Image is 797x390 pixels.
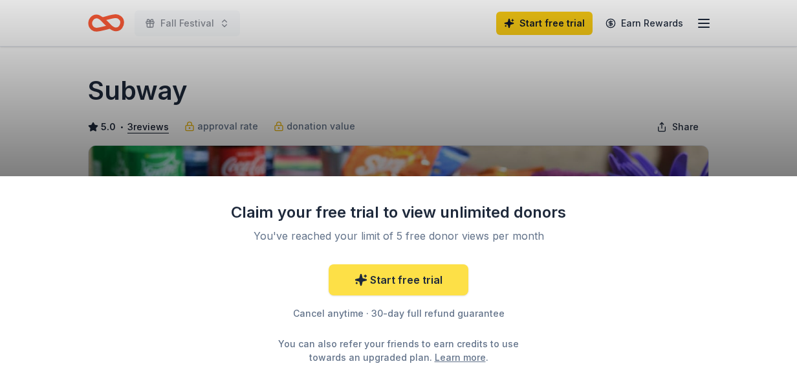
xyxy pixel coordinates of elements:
div: You've reached your limit of 5 free donor views per month [246,228,551,244]
a: Learn more [435,350,486,364]
div: Cancel anytime · 30-day full refund guarantee [230,306,567,321]
div: You can also refer your friends to earn credits to use towards an upgraded plan. . [267,337,530,364]
a: Start free trial [329,264,468,295]
div: Claim your free trial to view unlimited donors [230,202,567,223]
